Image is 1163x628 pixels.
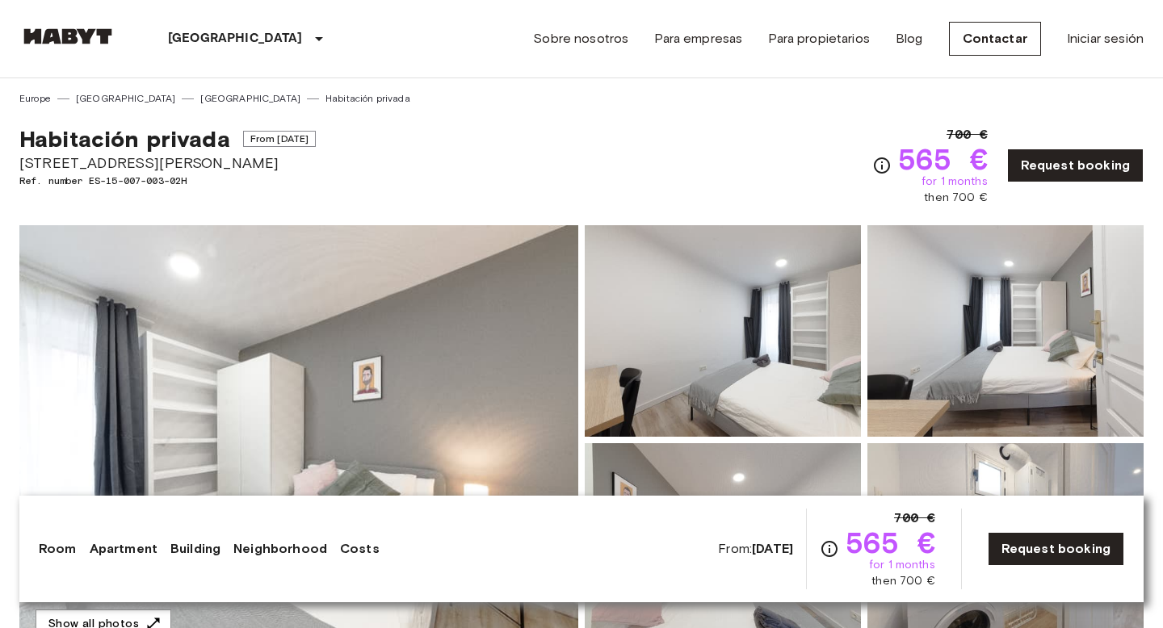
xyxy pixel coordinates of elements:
a: Europe [19,91,51,106]
svg: Check cost overview for full price breakdown. Please note that discounts apply to new joiners onl... [872,156,892,175]
a: Room [39,539,77,559]
b: [DATE] [752,541,793,556]
img: Habyt [19,28,116,44]
a: Neighborhood [233,539,327,559]
a: Request booking [1007,149,1144,182]
a: Para empresas [654,29,742,48]
a: Building [170,539,220,559]
span: then 700 € [924,190,988,206]
span: 700 € [947,125,988,144]
span: then 700 € [871,573,935,589]
span: for 1 months [869,557,935,573]
a: Costs [340,539,380,559]
a: Sobre nosotros [533,29,628,48]
svg: Check cost overview for full price breakdown. Please note that discounts apply to new joiners onl... [820,539,839,559]
span: Habitación privada [19,125,230,153]
span: 565 € [846,528,935,557]
span: 700 € [894,509,935,528]
a: [GEOGRAPHIC_DATA] [76,91,176,106]
a: Iniciar sesión [1067,29,1144,48]
a: Blog [896,29,923,48]
a: Habitación privada [325,91,410,106]
img: Picture of unit ES-15-007-003-02H [585,225,861,437]
img: Picture of unit ES-15-007-003-02H [867,225,1144,437]
a: [GEOGRAPHIC_DATA] [200,91,300,106]
span: for 1 months [922,174,988,190]
p: [GEOGRAPHIC_DATA] [168,29,303,48]
span: From [DATE] [243,131,317,147]
a: Request booking [988,532,1124,566]
span: 565 € [898,144,988,174]
span: From: [718,540,793,558]
a: Contactar [949,22,1041,56]
span: [STREET_ADDRESS][PERSON_NAME] [19,153,316,174]
a: Apartment [90,539,157,559]
a: Para propietarios [768,29,870,48]
span: Ref. number ES-15-007-003-02H [19,174,316,188]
